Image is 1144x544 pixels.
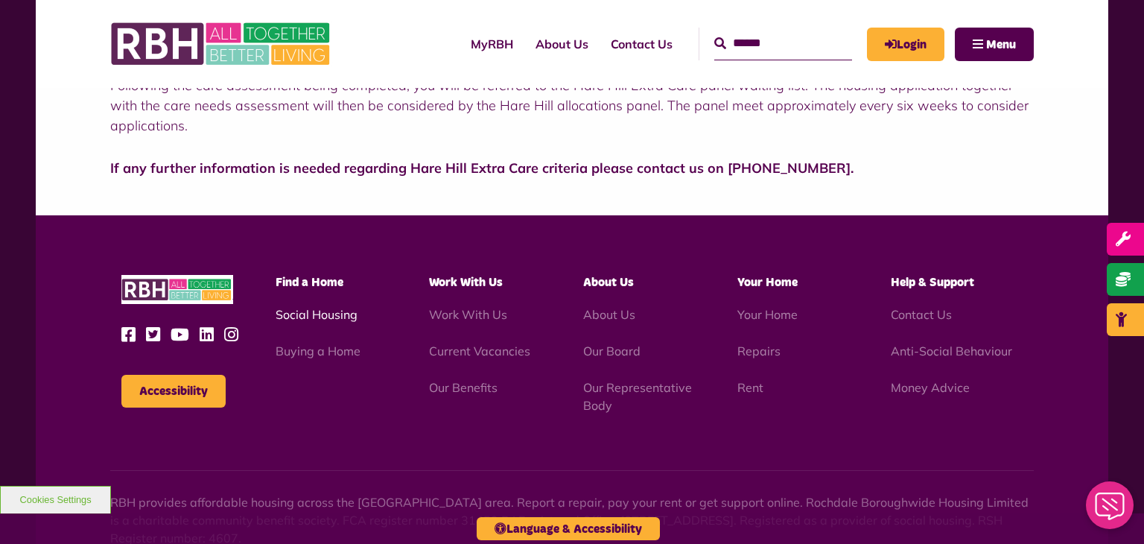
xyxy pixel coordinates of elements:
a: Your Home [737,307,798,322]
a: Our Representative Body [583,380,692,413]
a: About Us [583,307,635,322]
a: Buying a Home [276,344,360,358]
span: Menu [986,39,1016,51]
a: Our Benefits [429,380,498,395]
a: Repairs [737,344,781,358]
img: RBH [110,15,334,73]
a: Our Board [583,344,641,358]
span: Your Home [737,276,798,288]
a: Contact Us [600,24,684,64]
img: RBH [121,275,233,304]
a: Current Vacancies [429,344,530,358]
a: Contact Us [891,307,952,322]
a: About Us [524,24,600,64]
span: About Us [583,276,634,288]
p: Following the care assessment being completed, you will be referred to the Hare Hill Extra Care p... [110,75,1034,136]
span: Work With Us [429,276,503,288]
a: Anti-Social Behaviour [891,344,1012,358]
a: Rent [737,380,763,395]
a: MyRBH [460,24,524,64]
input: Search [714,28,852,60]
a: Money Advice [891,380,970,395]
iframe: Netcall Web Assistant for live chat [1077,477,1144,544]
button: Accessibility [121,375,226,408]
strong: If any further information is needed regarding Hare Hill Extra Care criteria please contact us on... [110,159,854,177]
button: Language & Accessibility [477,517,660,540]
a: Work With Us [429,307,507,322]
span: Help & Support [891,276,974,288]
a: MyRBH [867,28,944,61]
a: Social Housing - open in a new tab [276,307,357,322]
button: Navigation [955,28,1034,61]
span: Find a Home [276,276,343,288]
